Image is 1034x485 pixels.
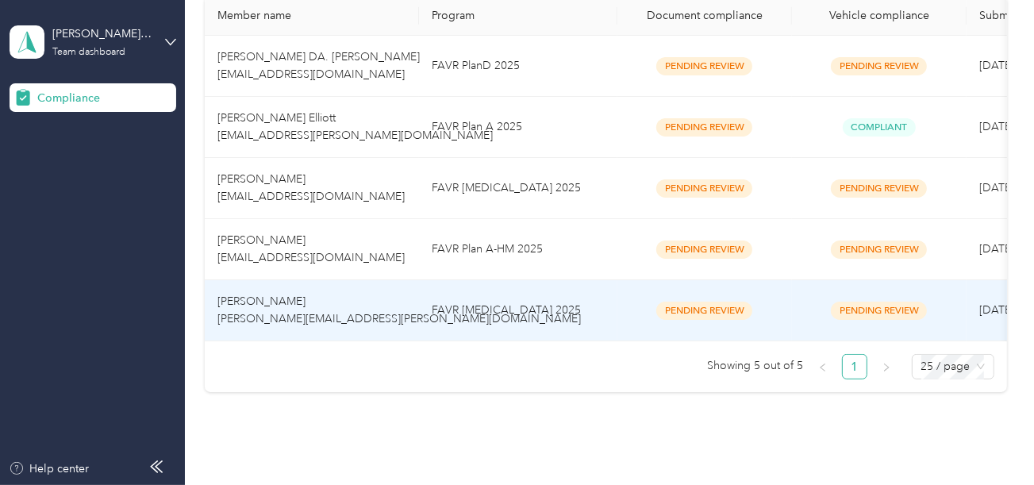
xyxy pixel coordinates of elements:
div: [PERSON_NAME] Distributors [52,25,152,42]
span: [PERSON_NAME] [PERSON_NAME][EMAIL_ADDRESS][PERSON_NAME][DOMAIN_NAME] [217,294,581,325]
span: Pending Review [831,241,927,259]
button: Help center [9,460,90,477]
span: [PERSON_NAME] DA. [PERSON_NAME] [EMAIL_ADDRESS][DOMAIN_NAME] [217,50,420,81]
span: [PERSON_NAME] [EMAIL_ADDRESS][DOMAIN_NAME] [217,233,405,264]
span: [PERSON_NAME] [EMAIL_ADDRESS][DOMAIN_NAME] [217,172,405,203]
span: Pending Review [831,57,927,75]
span: left [818,363,828,372]
div: Page Size [912,354,994,379]
span: Pending Review [656,179,752,198]
span: Compliance [37,90,100,106]
span: [PERSON_NAME] Elliott [EMAIL_ADDRESS][PERSON_NAME][DOMAIN_NAME] [217,111,493,142]
span: Pending Review [656,57,752,75]
span: Pending Review [656,302,752,320]
span: Pending Review [656,241,752,259]
li: Next Page [874,354,899,379]
span: Pending Review [831,302,927,320]
li: 1 [842,354,867,379]
iframe: Everlance-gr Chat Button Frame [945,396,1034,485]
span: Showing 5 out of 5 [708,354,804,378]
span: right [882,363,891,372]
td: FAVR PlanD 2025 [419,36,617,97]
a: 1 [843,355,867,379]
span: Compliant [843,118,916,137]
div: Vehicle compliance [805,9,954,22]
li: Previous Page [810,354,836,379]
div: Document compliance [630,9,779,22]
button: left [810,354,836,379]
div: Team dashboard [52,48,125,57]
button: right [874,354,899,379]
td: FAVR Plan A 2025 [419,97,617,158]
td: FAVR Plan B 2025 [419,158,617,219]
span: Pending Review [831,179,927,198]
span: 25 / page [921,355,985,379]
td: FAVR Plan B 2025 [419,280,617,341]
span: Pending Review [656,118,752,137]
td: FAVR Plan A-HM 2025 [419,219,617,280]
